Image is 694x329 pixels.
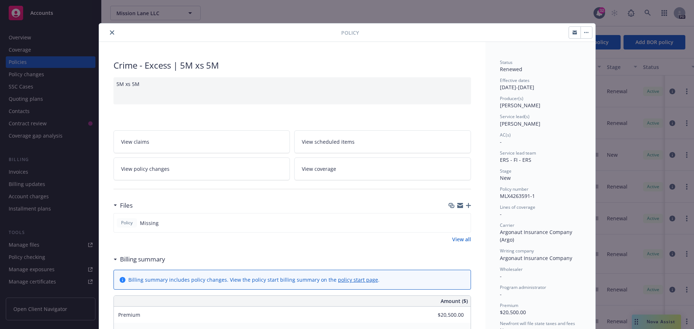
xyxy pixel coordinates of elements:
button: close [108,28,116,37]
a: View claims [113,130,290,153]
span: Service lead(s) [500,113,530,120]
span: ERS - FI - ERS [500,156,531,163]
span: $20,500.00 [500,309,526,316]
span: Policy number [500,186,528,192]
span: Carrier [500,222,514,228]
div: Billing summary includes policy changes. View the policy start billing summary on the . [128,276,380,283]
span: View claims [121,138,149,146]
div: Files [113,201,133,210]
span: Premium [500,302,518,308]
a: View all [452,235,471,243]
span: Argonaut Insurance Company (Argo) [500,229,574,243]
div: 5M xs 5M [113,77,471,104]
span: View coverage [302,165,336,173]
span: View scheduled items [302,138,355,146]
div: Billing summary [113,255,165,264]
span: Wholesaler [500,266,523,272]
a: policy start page [338,276,378,283]
a: View scheduled items [294,130,471,153]
span: Stage [500,168,511,174]
input: 0.00 [421,309,468,320]
span: Missing [140,219,159,227]
h3: Files [120,201,133,210]
span: - [500,273,502,280]
span: Program administrator [500,284,546,290]
span: MLX4263591-1 [500,192,535,199]
span: Policy [120,220,134,226]
div: - [500,210,581,218]
a: View policy changes [113,157,290,180]
h3: Billing summary [120,255,165,264]
span: Producer(s) [500,95,523,101]
span: Renewed [500,66,522,73]
span: - [500,291,502,298]
div: [DATE] - [DATE] [500,77,581,91]
span: [PERSON_NAME] [500,102,540,109]
span: [PERSON_NAME] [500,120,540,127]
span: Newfront will file state taxes and fees [500,320,575,326]
span: Premium [118,311,140,318]
span: New [500,174,511,181]
span: AC(s) [500,132,511,138]
span: Policy [341,29,359,36]
span: Writing company [500,248,534,254]
span: View policy changes [121,165,170,173]
div: Crime - Excess | 5M xs 5M [113,59,471,72]
span: Lines of coverage [500,204,535,210]
span: - [500,138,502,145]
span: Status [500,59,513,65]
span: Amount ($) [441,297,468,305]
span: Service lead team [500,150,536,156]
span: Effective dates [500,77,530,83]
span: Argonaut Insurance Company [500,255,572,261]
a: View coverage [294,157,471,180]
